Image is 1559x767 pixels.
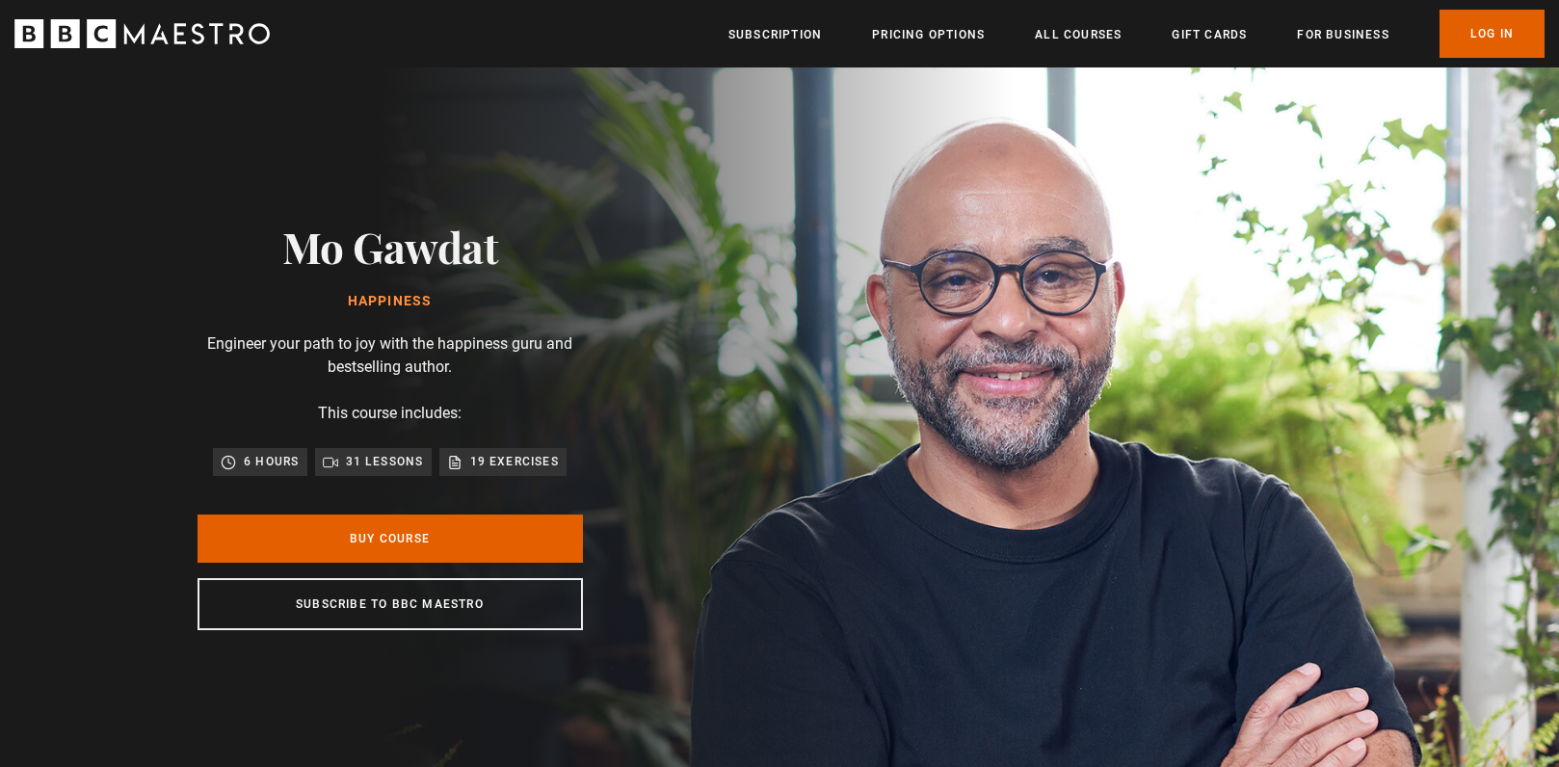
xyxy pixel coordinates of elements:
[728,25,822,44] a: Subscription
[728,10,1545,58] nav: Primary
[1440,10,1545,58] a: Log In
[1035,25,1122,44] a: All Courses
[198,515,583,563] a: Buy Course
[244,452,299,471] p: 6 hours
[872,25,985,44] a: Pricing Options
[1172,25,1247,44] a: Gift Cards
[282,294,498,309] h1: Happiness
[318,402,462,425] p: This course includes:
[198,578,583,630] a: Subscribe to BBC Maestro
[198,332,583,379] p: Engineer your path to joy with the happiness guru and bestselling author.
[346,452,424,471] p: 31 lessons
[14,19,270,48] svg: BBC Maestro
[282,222,498,271] h2: Mo Gawdat
[1297,25,1388,44] a: For business
[470,452,559,471] p: 19 exercises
